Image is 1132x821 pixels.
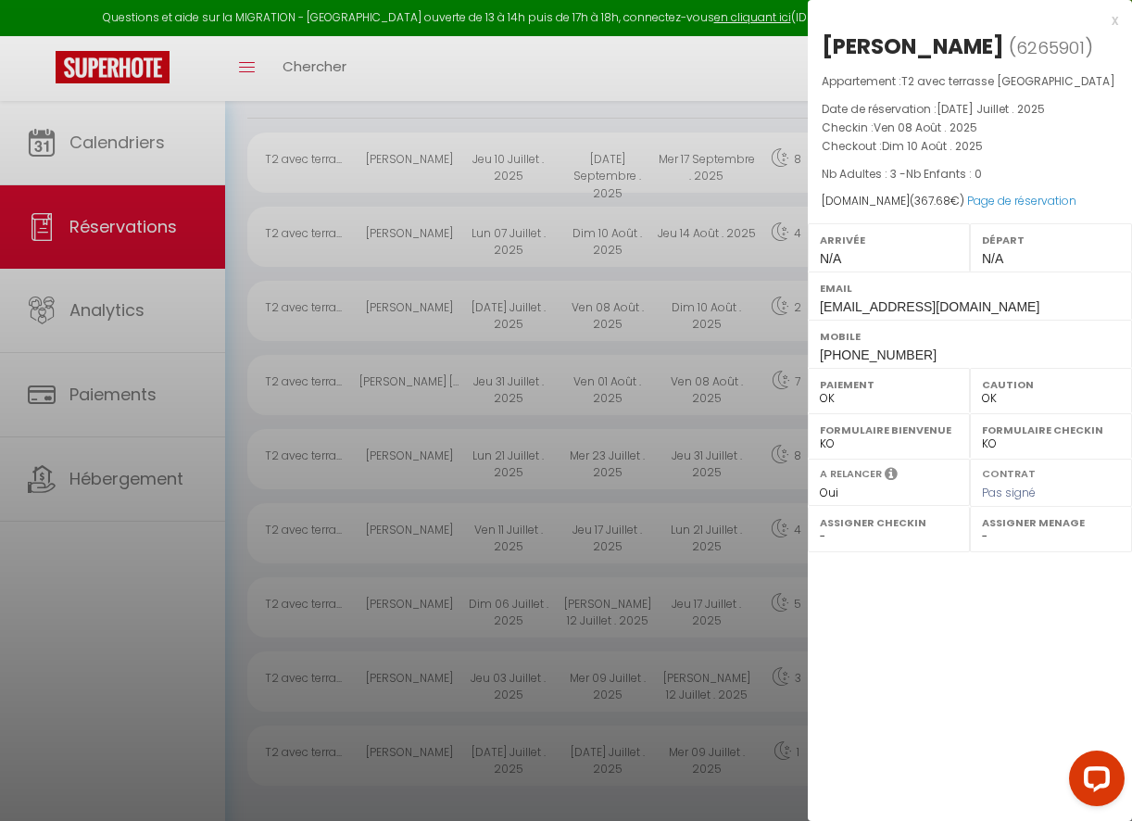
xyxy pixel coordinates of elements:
label: Départ [982,231,1120,249]
p: Date de réservation : [822,100,1118,119]
p: Checkin : [822,119,1118,137]
label: Email [820,279,1120,297]
p: Appartement : [822,72,1118,91]
span: N/A [820,251,841,266]
i: Sélectionner OUI si vous souhaiter envoyer les séquences de messages post-checkout [885,466,898,486]
div: x [808,9,1118,32]
p: Checkout : [822,137,1118,156]
span: 6265901 [1016,36,1085,59]
label: A relancer [820,466,882,482]
a: Page de réservation [967,193,1076,208]
label: Formulaire Checkin [982,421,1120,439]
label: Formulaire Bienvenue [820,421,958,439]
span: Nb Adultes : 3 - [822,166,982,182]
span: [PHONE_NUMBER] [820,347,937,362]
span: Ven 08 Août . 2025 [874,120,977,135]
span: ( ) [1009,34,1093,60]
label: Paiement [820,375,958,394]
span: T2 avec terrasse [GEOGRAPHIC_DATA] [901,73,1115,89]
span: Pas signé [982,485,1036,500]
div: [DOMAIN_NAME] [822,193,1118,210]
label: Mobile [820,327,1120,346]
span: Nb Enfants : 0 [906,166,982,182]
span: 367.68 [914,193,950,208]
span: [EMAIL_ADDRESS][DOMAIN_NAME] [820,299,1039,314]
label: Assigner Menage [982,513,1120,532]
span: N/A [982,251,1003,266]
div: [PERSON_NAME] [822,32,1004,61]
span: Dim 10 Août . 2025 [882,138,983,154]
label: Assigner Checkin [820,513,958,532]
label: Caution [982,375,1120,394]
iframe: LiveChat chat widget [1054,743,1132,821]
label: Arrivée [820,231,958,249]
span: ( €) [910,193,964,208]
span: [DATE] Juillet . 2025 [937,101,1045,117]
label: Contrat [982,466,1036,478]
